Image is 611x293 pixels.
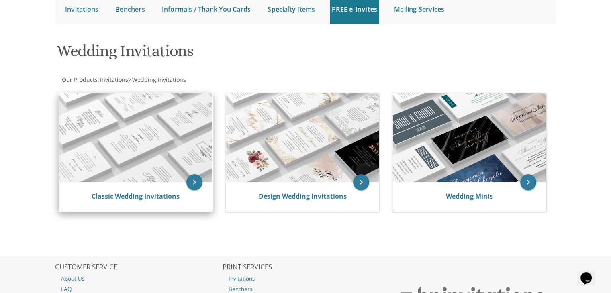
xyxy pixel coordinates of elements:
a: Invitations [223,273,389,284]
div: : [55,76,306,84]
a: Invitations [99,76,128,83]
a: Our Products [61,76,98,83]
iframe: chat widget [577,261,603,285]
a: Design Wedding Invitations [258,192,346,201]
a: keyboard_arrow_right [520,174,536,190]
a: Wedding Invitations [131,76,186,83]
span: Invitations [100,76,128,83]
img: Design Wedding Invitations [226,93,379,182]
h2: PRINT SERVICES [223,263,389,271]
img: Classic Wedding Invitations [59,93,212,182]
a: keyboard_arrow_right [353,174,369,190]
a: Wedding Minis [446,192,493,201]
span: Wedding Invitations [132,76,186,83]
img: Wedding Minis [393,93,546,182]
span: > [128,76,186,83]
a: keyboard_arrow_right [186,174,202,190]
a: Classic Wedding Invitations [92,192,180,201]
h1: Wedding Invitations [57,42,384,66]
h2: CUSTOMER SERVICE [55,263,221,271]
a: About Us [55,273,221,284]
